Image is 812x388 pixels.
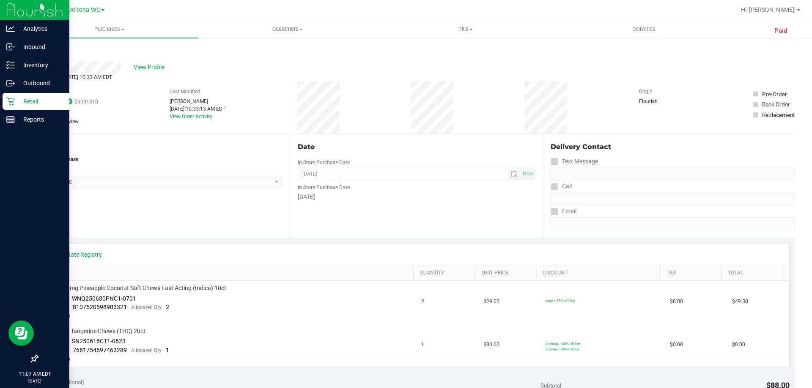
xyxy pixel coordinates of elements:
[670,341,683,349] span: $0.00
[298,142,535,152] div: Date
[483,341,499,349] span: $30.00
[37,74,112,80] span: Completed [DATE] 10:33 AM EDT
[762,111,795,119] div: Replacement
[131,304,162,310] span: Allocated Qty
[762,90,787,98] div: Pre-Order
[639,98,681,105] div: Flourish
[15,96,66,106] p: Retail
[170,105,225,113] div: [DATE] 10:33:13 AM EDT
[74,98,98,106] span: 26931310
[170,114,212,119] a: View Order Activity
[66,98,72,106] span: In Sync
[6,115,15,124] inline-svg: Reports
[72,338,126,345] span: SN250616CT1-0623
[551,193,795,205] input: Format: (999) 999-9999
[15,60,66,70] p: Inventory
[134,63,167,72] span: View Profile
[50,270,410,277] a: SKU
[483,298,499,306] span: $29.00
[198,20,376,38] a: Customers
[621,25,667,33] span: Deliveries
[72,295,136,302] span: WNQ250630PNC1-0701
[420,270,472,277] a: Quantity
[762,100,790,109] div: Back Order
[6,61,15,69] inline-svg: Inventory
[667,270,718,277] a: Tax
[15,78,66,88] p: Outbound
[543,270,656,277] a: Discount
[551,155,598,168] label: Text Message
[298,159,350,166] label: In-Store Purchase Date
[37,142,282,152] div: Location
[732,341,745,349] span: $0.00
[8,320,34,346] iframe: Resource center
[298,193,535,201] div: [DATE]
[298,184,350,191] label: In-Store Purchase Date
[51,250,102,259] a: View State Registry
[49,327,145,335] span: HT 5mg Tangerine Chews (THC) 20ct
[73,304,127,310] span: 8107520598903321
[199,25,376,33] span: Customers
[551,180,572,193] label: Call
[639,88,653,95] label: Origin
[551,205,576,217] label: Email
[15,42,66,52] p: Inbound
[546,342,580,346] span: birthday: 100% off line
[546,347,579,351] span: 40chews: 40% off line
[170,88,200,95] label: Last Modified
[732,298,748,306] span: $49.30
[377,25,554,33] span: Tills
[551,168,795,180] input: Format: (999) 999-9999
[166,304,169,310] span: 2
[728,270,779,277] a: Total
[20,20,198,38] a: Purchases
[131,347,162,353] span: Allocated Qty
[482,270,533,277] a: Unit Price
[20,25,198,33] span: Purchases
[68,6,100,14] span: Deltona WC
[421,341,424,349] span: 1
[376,20,554,38] a: Tills
[546,298,575,303] span: senior: 15% off line
[555,20,733,38] a: Deliveries
[6,79,15,87] inline-svg: Outbound
[6,97,15,106] inline-svg: Retail
[15,114,66,125] p: Reports
[6,43,15,51] inline-svg: Inbound
[15,24,66,34] p: Analytics
[170,98,225,105] div: [PERSON_NAME]
[4,378,66,384] p: [DATE]
[6,24,15,33] inline-svg: Analytics
[741,6,796,13] span: Hi, [PERSON_NAME]!
[774,26,787,36] span: Paid
[670,298,683,306] span: $0.00
[4,370,66,378] p: 11:07 AM EDT
[421,298,424,306] span: 2
[551,142,795,152] div: Delivery Contact
[166,347,169,353] span: 1
[49,284,226,292] span: WNA 10mg Pineapple Coconut Soft Chews Fast Acting (Indica) 10ct
[73,347,127,353] span: 7661754697463289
